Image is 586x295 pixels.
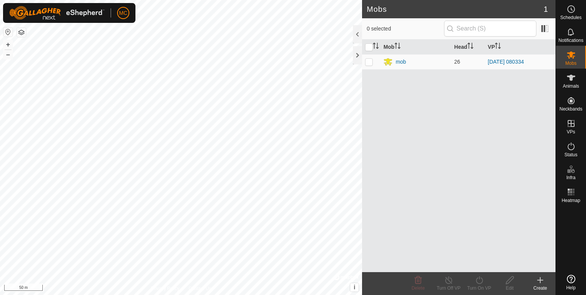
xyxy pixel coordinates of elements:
div: mob [396,58,406,66]
span: Animals [563,84,579,88]
span: Status [564,152,577,157]
span: MC [119,9,127,17]
th: Head [451,40,485,55]
img: Gallagher Logo [9,6,105,20]
a: Contact Us [188,285,211,292]
span: Heatmap [562,198,580,203]
button: – [3,50,13,59]
a: [DATE] 080334 [488,59,524,65]
div: Turn On VP [464,285,494,292]
p-sorticon: Activate to sort [467,44,473,50]
h2: Mobs [367,5,544,14]
input: Search (S) [444,21,536,37]
div: Create [525,285,555,292]
button: i [350,283,359,292]
span: Mobs [565,61,576,66]
span: Neckbands [559,107,582,111]
button: Reset Map [3,27,13,37]
button: Map Layers [17,28,26,37]
a: Help [556,272,586,293]
button: + [3,40,13,49]
span: Notifications [559,38,583,43]
span: 0 selected [367,25,444,33]
th: VP [485,40,555,55]
div: Edit [494,285,525,292]
span: Delete [412,285,425,291]
th: Mob [380,40,451,55]
span: Schedules [560,15,581,20]
span: i [354,284,355,290]
p-sorticon: Activate to sort [373,44,379,50]
span: VPs [567,130,575,134]
span: 1 [544,3,548,15]
div: Turn Off VP [433,285,464,292]
span: Help [566,285,576,290]
p-sorticon: Activate to sort [394,44,401,50]
p-sorticon: Activate to sort [495,44,501,50]
span: 26 [454,59,460,65]
a: Privacy Policy [151,285,180,292]
span: Infra [566,175,575,180]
